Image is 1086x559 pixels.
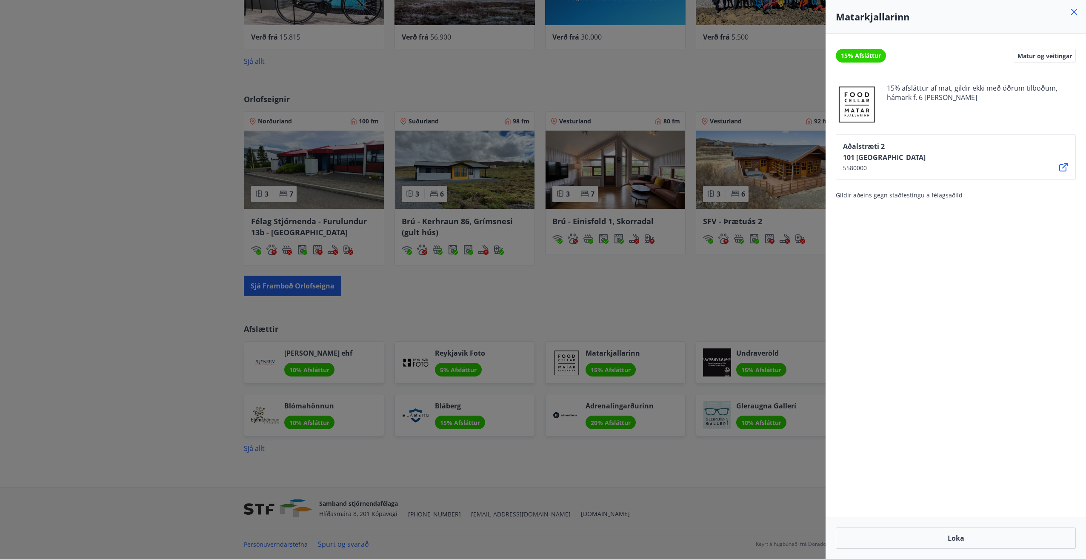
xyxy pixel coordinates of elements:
span: 15% afsláttur af mat, gildir ekki með öðrum tilboðum, hámark f. 6 [PERSON_NAME] [887,83,1076,124]
h4: Matarkjallarinn [836,10,1076,23]
button: Loka [836,528,1076,549]
span: 15% Afsláttur [841,51,881,60]
span: 101 [GEOGRAPHIC_DATA] [843,153,926,162]
span: 5580000 [843,164,926,172]
span: Aðalstræti 2 [843,142,926,151]
span: Matur og veitingar [1017,52,1072,60]
span: Gildir aðeins gegn staðfestingu á félagsaðild [836,191,963,199]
